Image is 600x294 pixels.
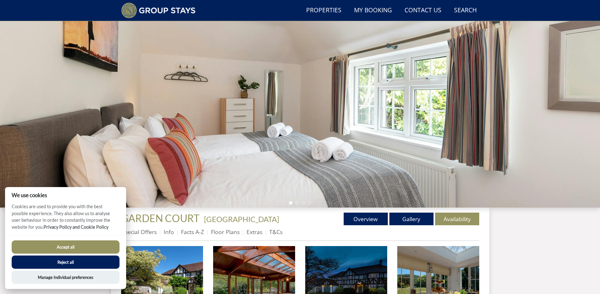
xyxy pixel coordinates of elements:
[12,271,119,284] button: Manage Individual preferences
[389,213,434,225] a: Gallery
[5,192,126,198] h2: We use cookies
[247,228,262,236] a: Extras
[201,215,279,224] span: -
[211,228,240,236] a: Floor Plans
[121,212,201,224] a: GARDEN COURT
[181,228,204,236] a: Facts A-Z
[451,3,479,18] a: Search
[121,212,200,224] span: GARDEN COURT
[164,228,174,236] a: Info
[344,213,388,225] a: Overview
[44,224,108,230] a: Privacy Policy and Cookie Policy
[5,203,126,235] p: Cookies are used to provide you with the best possible experience. They also allow us to analyse ...
[304,3,344,18] a: Properties
[121,3,196,18] img: Group Stays
[204,215,279,224] a: [GEOGRAPHIC_DATA]
[402,3,444,18] a: Contact Us
[352,3,394,18] a: My Booking
[12,240,119,254] button: Accept all
[12,256,119,269] button: Reject all
[121,228,157,236] a: Special Offers
[435,213,479,225] a: Availability
[269,228,283,236] a: T&Cs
